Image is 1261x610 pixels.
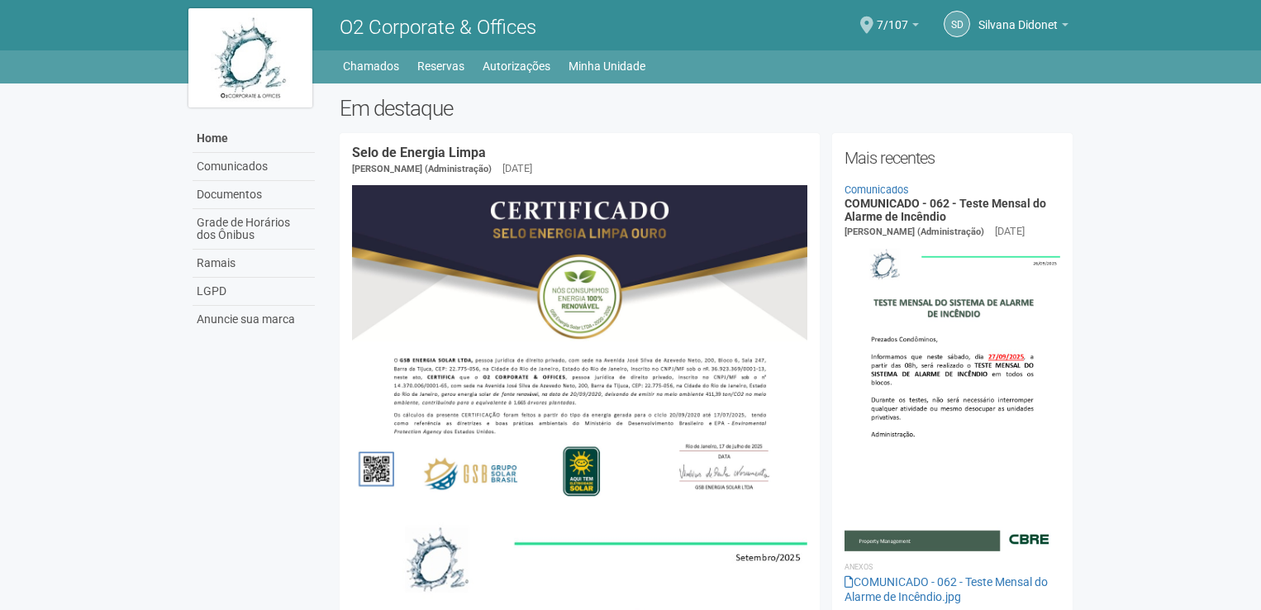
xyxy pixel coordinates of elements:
span: [PERSON_NAME] (Administração) [845,226,984,237]
a: 7/107 [877,21,919,34]
a: Grade de Horários dos Ônibus [193,209,315,250]
span: [PERSON_NAME] (Administração) [352,164,492,174]
a: Reservas [417,55,464,78]
a: COMUNICADO - 062 - Teste Mensal do Alarme de Incêndio [845,197,1046,222]
a: Documentos [193,181,315,209]
a: SD [944,11,970,37]
a: Chamados [343,55,399,78]
a: Ramais [193,250,315,278]
img: COMUNICADO%20-%20054%20-%20Selo%20de%20Energia%20Limpa%20-%20P%C3%A1g.%202.jpg [352,185,807,508]
h2: Em destaque [340,96,1073,121]
span: 7/107 [877,2,908,31]
a: Selo de Energia Limpa [352,145,486,160]
img: logo.jpg [188,8,312,107]
a: Home [193,125,315,153]
a: Anuncie sua marca [193,306,315,333]
h2: Mais recentes [845,145,1060,170]
a: Autorizações [483,55,550,78]
a: COMUNICADO - 062 - Teste Mensal do Alarme de Incêndio.jpg [845,575,1048,603]
a: Comunicados [845,183,909,196]
a: Minha Unidade [569,55,645,78]
div: [DATE] [502,161,532,176]
li: Anexos [845,560,1060,574]
div: [DATE] [995,224,1025,239]
span: Silvana Didonet [978,2,1058,31]
a: Comunicados [193,153,315,181]
img: COMUNICADO%20-%20062%20-%20Teste%20Mensal%20do%20Alarme%20de%20Inc%C3%AAndio.jpg [845,240,1060,550]
span: O2 Corporate & Offices [340,16,536,39]
a: Silvana Didonet [978,21,1068,34]
a: LGPD [193,278,315,306]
